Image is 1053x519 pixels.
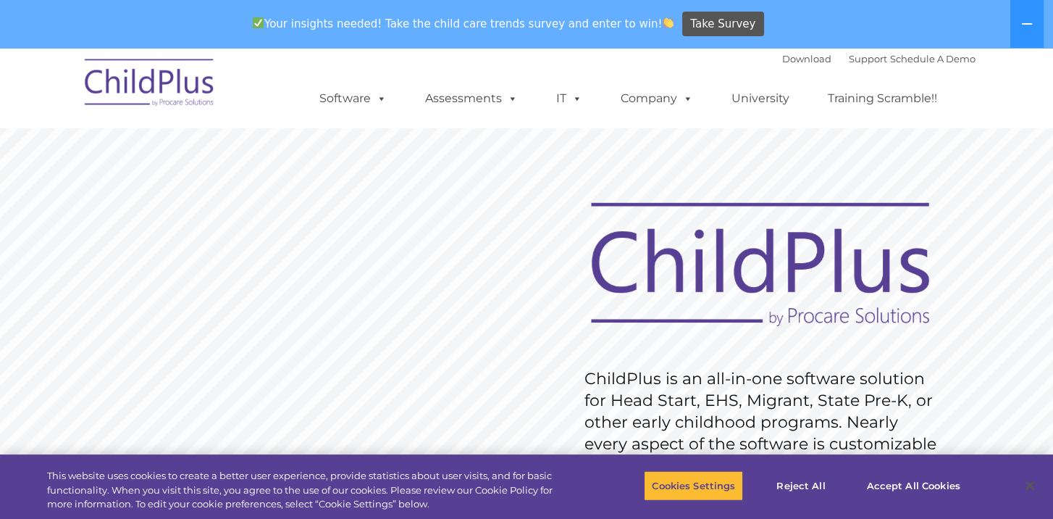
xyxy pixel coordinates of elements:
img: ✅ [253,17,264,28]
button: Cookies Settings [644,470,743,501]
a: Company [606,84,708,113]
img: 👏 [663,17,674,28]
a: IT [542,84,597,113]
a: Training Scramble!! [813,84,952,113]
span: Take Survey [690,12,755,37]
a: Support [849,53,887,65]
a: Schedule A Demo [890,53,976,65]
button: Close [1014,470,1046,502]
div: This website uses cookies to create a better user experience, provide statistics about user visit... [47,469,579,512]
button: Reject All [755,470,846,501]
font: | [782,53,976,65]
a: University [717,84,804,113]
a: Take Survey [682,12,764,37]
img: ChildPlus by Procare Solutions [77,49,222,121]
a: Download [782,53,831,65]
button: Accept All Cookies [858,470,968,501]
a: Software [305,84,401,113]
a: Assessments [411,84,532,113]
span: Your insights needed! Take the child care trends survey and enter to win! [246,9,680,38]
